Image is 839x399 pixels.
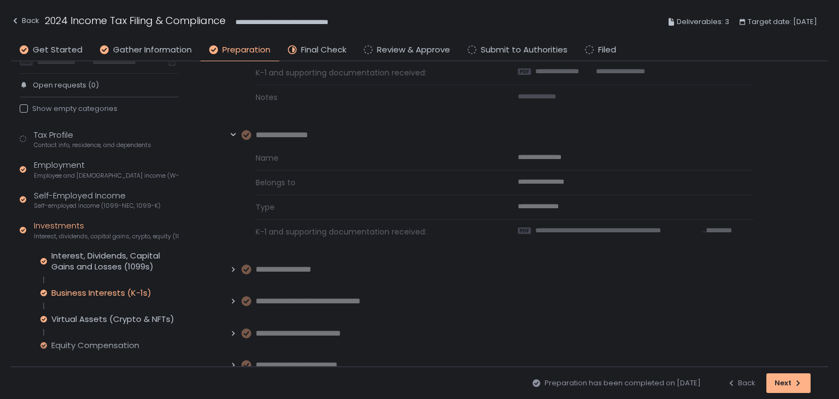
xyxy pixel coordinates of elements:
[34,220,179,240] div: Investments
[256,202,492,213] span: Type
[775,378,802,388] div: Next
[766,373,811,393] button: Next
[45,13,226,28] h1: 2024 Income Tax Filing & Compliance
[51,250,179,272] div: Interest, Dividends, Capital Gains and Losses (1099s)
[481,44,568,56] span: Submit to Authorities
[34,365,179,385] div: Retirement & Benefits
[545,378,701,388] span: Preparation has been completed on [DATE]
[301,44,346,56] span: Final Check
[598,44,616,56] span: Filed
[34,172,179,180] span: Employee and [DEMOGRAPHIC_DATA] income (W-2s)
[377,44,450,56] span: Review & Approve
[748,15,817,28] span: Target date: [DATE]
[11,14,39,27] div: Back
[20,44,179,67] div: Last year's filed returns
[34,129,151,150] div: Tax Profile
[34,141,151,149] span: Contact info, residence, and dependents
[51,287,151,298] div: Business Interests (K-1s)
[256,92,492,103] span: Notes
[34,159,179,180] div: Employment
[51,340,139,351] div: Equity Compensation
[222,44,270,56] span: Preparation
[51,314,174,325] div: Virtual Assets (Crypto & NFTs)
[34,202,161,210] span: Self-employed income (1099-NEC, 1099-K)
[256,226,492,237] span: K-1 and supporting documentation received:
[34,232,179,240] span: Interest, dividends, capital gains, crypto, equity (1099s, K-1s)
[33,44,82,56] span: Get Started
[113,44,192,56] span: Gather Information
[256,177,492,188] span: Belongs to
[727,378,755,388] div: Back
[256,67,492,78] span: K-1 and supporting documentation received:
[677,15,729,28] span: Deliverables: 3
[33,80,99,90] span: Open requests (0)
[256,152,492,163] span: Name
[11,13,39,31] button: Back
[34,190,161,210] div: Self-Employed Income
[727,373,755,393] button: Back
